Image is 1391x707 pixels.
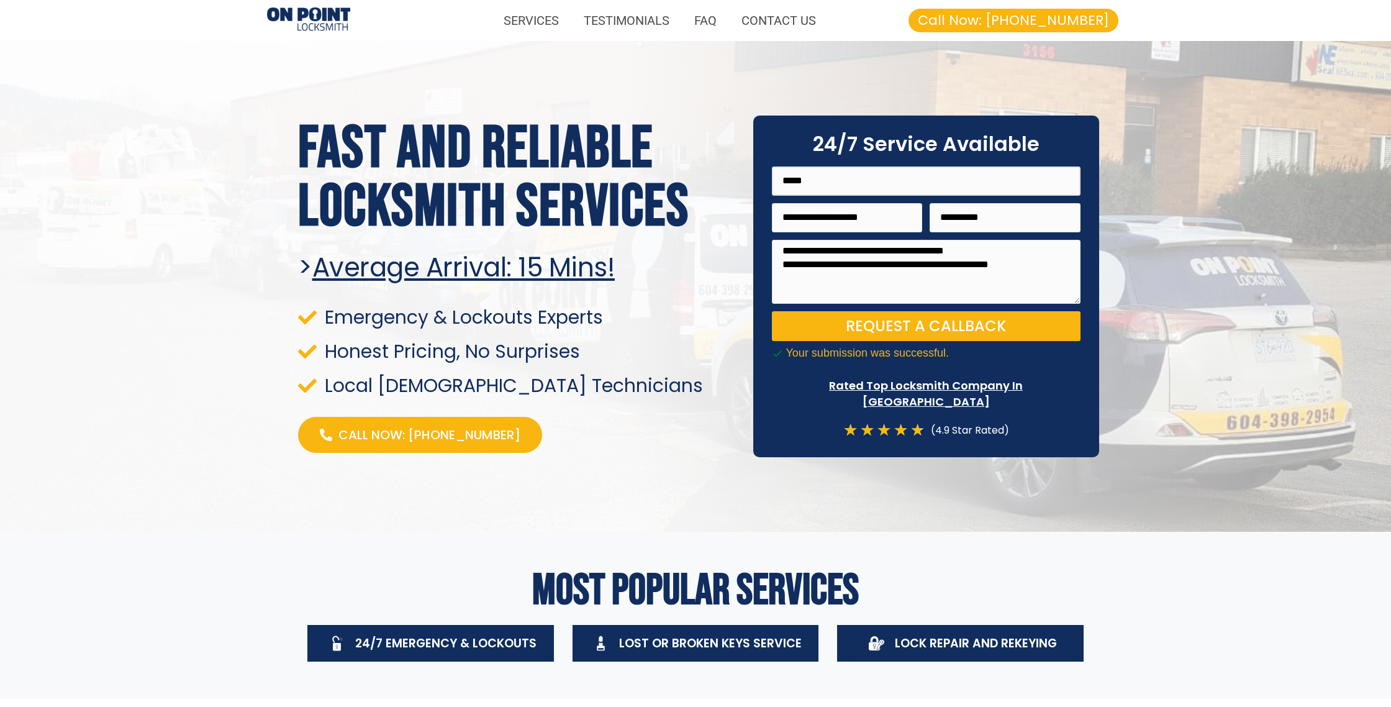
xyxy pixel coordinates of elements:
a: SERVICES [491,6,571,35]
span: Honest Pricing, No Surprises [322,343,580,360]
span: Call Now: [PHONE_NUMBER] [338,426,520,444]
div: Your submission was successful. [772,347,1081,359]
p: Rated Top Locksmith Company In [GEOGRAPHIC_DATA] [772,378,1081,409]
span: Lost Or Broken Keys Service [619,635,802,652]
i: ★ [860,422,874,439]
a: CONTACT US [729,6,828,35]
img: Proximity Locksmiths 1 [267,7,350,33]
i: ★ [894,422,908,439]
button: Request a Callback [772,311,1081,341]
span: Request a Callback [846,319,1006,334]
i: ★ [910,422,925,439]
span: 24/7 Emergency & Lockouts [355,635,537,652]
h1: Fast and reliable locksmith services [298,120,738,237]
div: (4.9 Star Rated) [925,422,1009,439]
i: ★ [843,422,858,439]
span: Emergency & Lockouts Experts [322,309,603,326]
nav: Menu [363,6,828,35]
a: TESTIMONIALS [571,6,682,35]
a: FAQ [682,6,729,35]
form: On Point Locksmith [772,166,1081,360]
a: Call Now: [PHONE_NUMBER] [908,9,1118,32]
h2: 24/7 Service Available [772,134,1081,154]
u: Average arrival: 15 Mins! [312,249,615,286]
a: Call Now: [PHONE_NUMBER] [298,417,542,453]
h2: > [298,252,738,283]
h2: Most Popular Services [298,569,1093,613]
div: 4.7/5 [843,422,925,439]
span: Local [DEMOGRAPHIC_DATA] Technicians [322,377,703,394]
i: ★ [877,422,891,439]
span: Call Now: [PHONE_NUMBER] [918,14,1109,27]
span: Lock Repair And Rekeying [895,635,1057,652]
